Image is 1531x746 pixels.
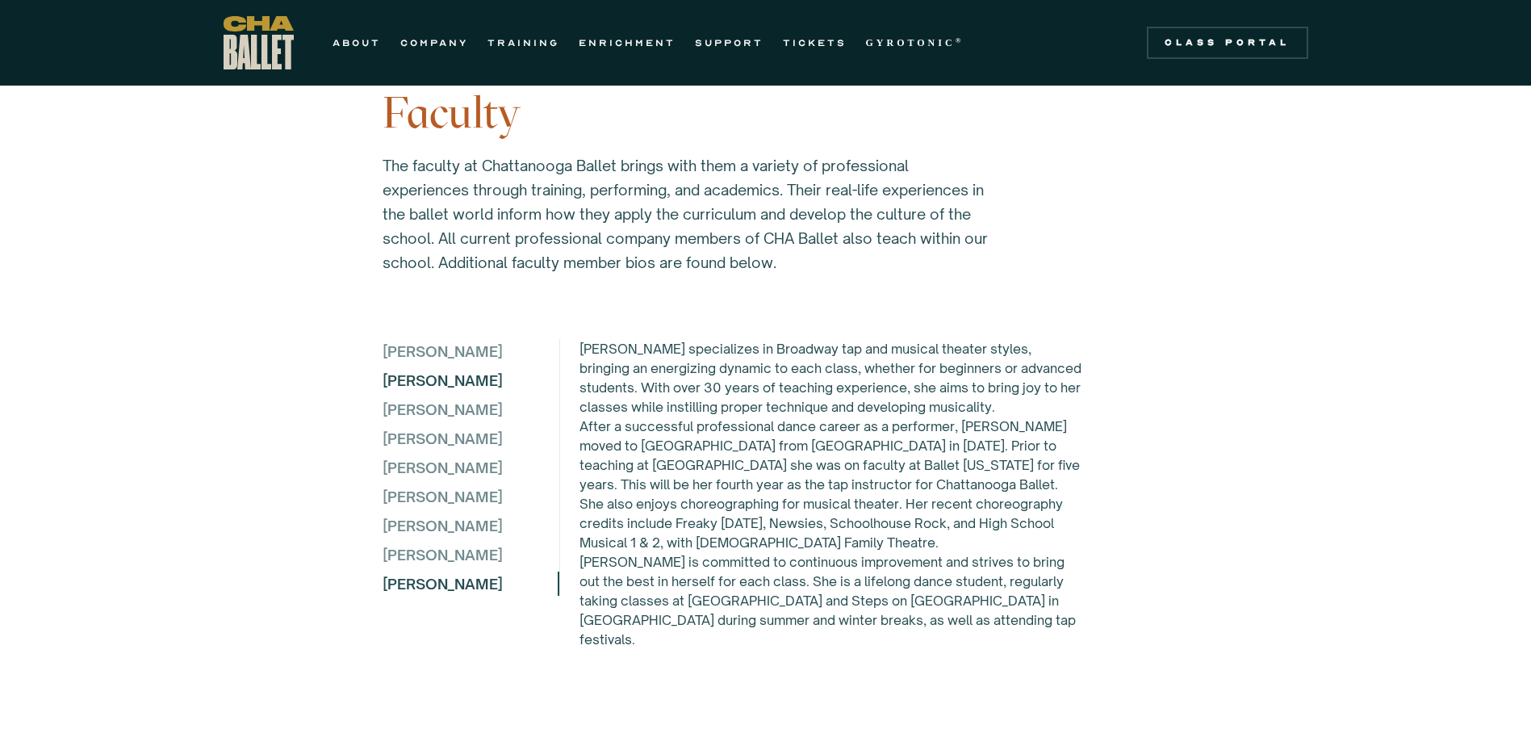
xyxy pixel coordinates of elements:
a: TICKETS [783,33,847,52]
p: [PERSON_NAME] specializes in Broadway tap and musical theater styles, bringing an energizing dyna... [579,339,1083,649]
a: home [224,16,294,69]
div: [PERSON_NAME] [383,543,558,567]
a: SUPPORT [695,33,763,52]
div: [PERSON_NAME] [383,339,558,363]
div: [PERSON_NAME] [383,426,558,451]
div: Class Portal [1157,36,1299,49]
a: GYROTONIC® [866,33,964,52]
div: [PERSON_NAME] [383,572,503,596]
strong: GYROTONIC [866,37,956,48]
sup: ® [956,36,964,44]
div: [PERSON_NAME] [383,484,558,509]
div: [PERSON_NAME] [383,397,558,421]
a: COMPANY [400,33,468,52]
p: The faculty at Chattanooga Ballet brings with them a variety of professional experiences through ... [383,153,988,275]
div: [PERSON_NAME] [383,455,558,480]
a: ABOUT [333,33,381,52]
a: Class Portal [1147,27,1308,59]
div: [PERSON_NAME] [383,513,558,538]
a: TRAINING [487,33,559,52]
div: [PERSON_NAME] [383,368,558,392]
h3: Faculty [383,89,1149,137]
a: ENRICHMENT [579,33,676,52]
